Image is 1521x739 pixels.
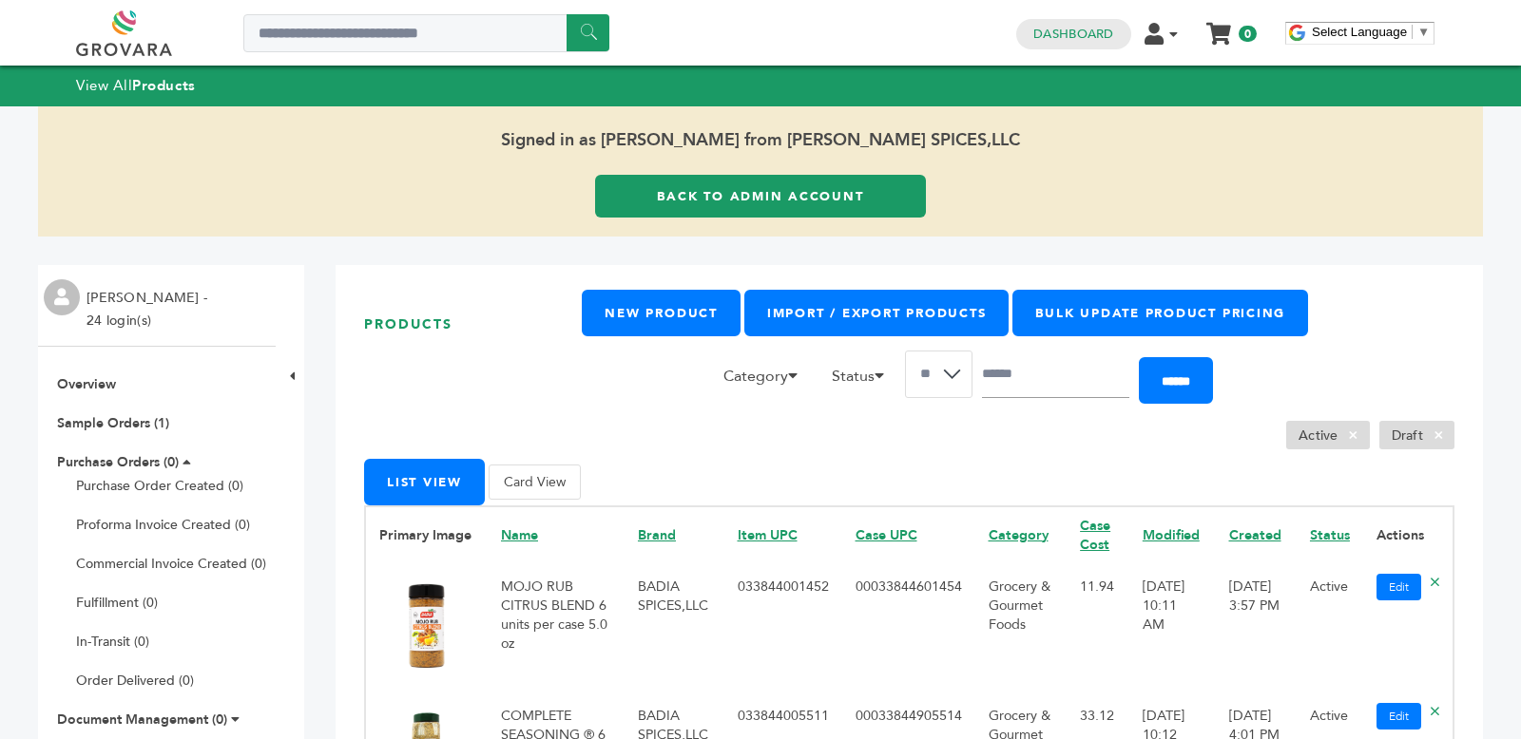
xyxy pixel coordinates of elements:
td: 033844001452 [724,564,842,693]
a: Purchase Order Created (0) [76,477,243,495]
td: [DATE] 3:57 PM [1216,564,1297,693]
a: Created [1229,526,1281,544]
th: Actions [1363,506,1454,564]
a: Edit [1377,703,1421,730]
a: Import / Export Products [744,290,1009,336]
span: × [1338,424,1369,446]
td: 11.94 [1067,564,1129,693]
a: Dashboard [1033,26,1113,43]
a: In-Transit (0) [76,633,149,651]
li: Category [714,365,818,397]
span: 0 [1239,26,1257,42]
a: My Cart [1208,17,1230,37]
li: Status [822,365,905,397]
a: Case Cost [1080,517,1110,554]
a: Bulk Update Product Pricing [1012,290,1308,336]
th: Primary Image [365,506,488,564]
a: New Product [582,290,740,336]
strong: Products [132,76,195,95]
a: Sample Orders (1) [57,414,169,432]
li: Active [1286,421,1370,449]
a: Modified [1143,526,1200,544]
a: Case UPC [856,526,917,544]
span: Signed in as [PERSON_NAME] from [PERSON_NAME] SPICES,LLC [38,106,1483,175]
a: View AllProducts [76,76,196,95]
a: Proforma Invoice Created (0) [76,516,250,534]
a: Name [501,526,538,544]
a: Status [1310,526,1350,544]
a: Back to Admin Account [595,175,926,218]
a: Fulfillment (0) [76,594,158,612]
td: 00033844601454 [842,564,975,693]
span: ​ [1412,25,1413,39]
a: Brand [638,526,676,544]
span: Select Language [1312,25,1407,39]
a: Order Delivered (0) [76,672,194,690]
span: ▼ [1417,25,1430,39]
a: Select Language​ [1312,25,1430,39]
img: profile.png [44,279,80,315]
span: × [1423,424,1454,446]
td: Grocery & Gourmet Foods [975,564,1068,693]
td: [DATE] 10:11 AM [1129,564,1216,693]
td: Active [1297,564,1363,693]
a: Commercial Invoice Created (0) [76,555,266,573]
a: Overview [57,375,116,393]
button: List View [364,459,485,505]
button: Card View [489,464,581,500]
h1: Products [364,290,582,359]
img: No Image [379,578,474,673]
a: Item UPC [738,526,798,544]
a: Document Management (0) [57,711,227,729]
td: MOJO RUB CITRUS BLEND 6 units per case 5.0 oz [488,564,625,693]
a: Category [989,526,1049,544]
li: Draft [1379,421,1454,449]
input: Search [982,351,1129,398]
li: [PERSON_NAME] - 24 login(s) [87,287,212,332]
a: Edit [1377,574,1421,600]
a: Purchase Orders (0) [57,453,179,471]
td: BADIA SPICES,LLC [625,564,724,693]
input: Search a product or brand... [243,14,609,52]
